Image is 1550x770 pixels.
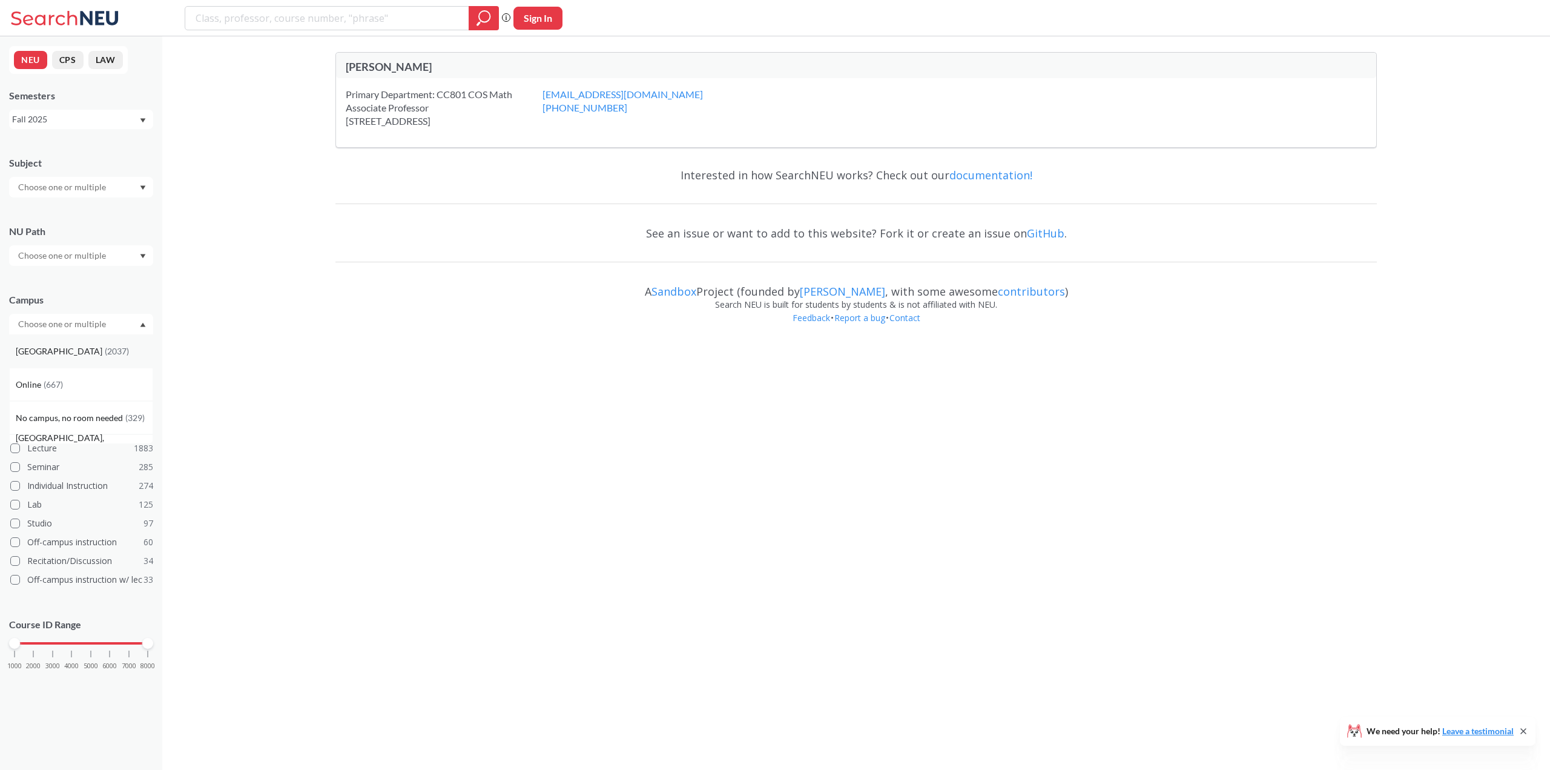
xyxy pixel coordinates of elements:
span: 4000 [64,663,79,669]
button: CPS [52,51,84,69]
a: [EMAIL_ADDRESS][DOMAIN_NAME] [542,88,703,100]
span: 285 [139,460,153,474]
label: Lab [10,497,153,513]
div: Dropdown arrow[GEOGRAPHIC_DATA](2037)Online(667)No campus, no room needed(329)[GEOGRAPHIC_DATA], ... [9,314,153,334]
div: See an issue or want to add to this website? Fork it or create an issue on . [335,216,1377,251]
a: Report a bug [834,312,886,324]
div: Semesters [9,89,153,102]
span: No campus, no room needed [16,411,125,425]
svg: Dropdown arrow [140,118,146,123]
input: Choose one or multiple [12,317,114,331]
span: ( 2037 ) [105,346,129,356]
span: 6000 [102,663,117,669]
input: Choose one or multiple [12,248,114,263]
span: 274 [139,479,153,493]
div: Fall 2025 [12,113,139,126]
div: Subject [9,156,153,170]
span: 97 [143,517,153,530]
div: A Project (founded by , with some awesome ) [335,274,1377,298]
span: 1000 [7,663,22,669]
button: Sign In [513,7,562,30]
div: Dropdown arrow [9,245,153,266]
div: Dropdown arrow [9,177,153,197]
label: Seminar [10,459,153,475]
span: 33 [143,573,153,586]
div: Primary Department: CC801 COS Math Associate Professor [STREET_ADDRESS] [346,88,542,128]
span: [GEOGRAPHIC_DATA], [GEOGRAPHIC_DATA] [16,431,153,458]
p: Course ID Range [9,618,153,632]
label: Lecture [10,440,153,456]
span: 8000 [140,663,155,669]
svg: Dropdown arrow [140,254,146,259]
div: magnifying glass [469,6,499,30]
label: Individual Instruction [10,478,153,494]
span: 7000 [122,663,136,669]
a: [PHONE_NUMBER] [542,102,627,113]
input: Choose one or multiple [12,180,114,194]
span: 60 [143,536,153,549]
a: Feedback [792,312,831,324]
span: 34 [143,554,153,568]
div: • • [335,311,1377,343]
label: Recitation/Discussion [10,553,153,569]
div: Interested in how SearchNEU works? Check out our [335,158,1377,193]
span: 5000 [84,663,98,669]
button: NEU [14,51,47,69]
button: LAW [88,51,123,69]
a: GitHub [1027,226,1064,241]
span: 3000 [45,663,60,669]
a: [PERSON_NAME] [800,284,885,299]
a: Sandbox [651,284,696,299]
a: Contact [889,312,921,324]
div: Fall 2025Dropdown arrow [9,110,153,129]
svg: magnifying glass [477,10,491,27]
div: NU Path [9,225,153,238]
label: Off-campus instruction [10,534,153,550]
div: Campus [9,293,153,307]
span: We need your help! [1367,727,1514,735]
span: 1883 [134,442,153,455]
span: ( 329 ) [125,413,145,423]
a: contributors [998,284,1065,299]
div: Search NEU is built for students by students & is not affiliated with NEU. [335,298,1377,311]
span: ( 667 ) [44,379,63,390]
label: Studio [10,516,153,531]
span: Online [16,378,44,391]
svg: Dropdown arrow [140,185,146,190]
label: Off-campus instruction w/ lec [10,572,153,588]
a: documentation! [949,168,1032,182]
svg: Dropdown arrow [140,322,146,327]
input: Class, professor, course number, "phrase" [194,8,460,28]
span: 2000 [26,663,41,669]
span: 125 [139,498,153,511]
a: Leave a testimonial [1442,726,1514,736]
span: [GEOGRAPHIC_DATA] [16,345,105,358]
div: [PERSON_NAME] [346,60,856,73]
